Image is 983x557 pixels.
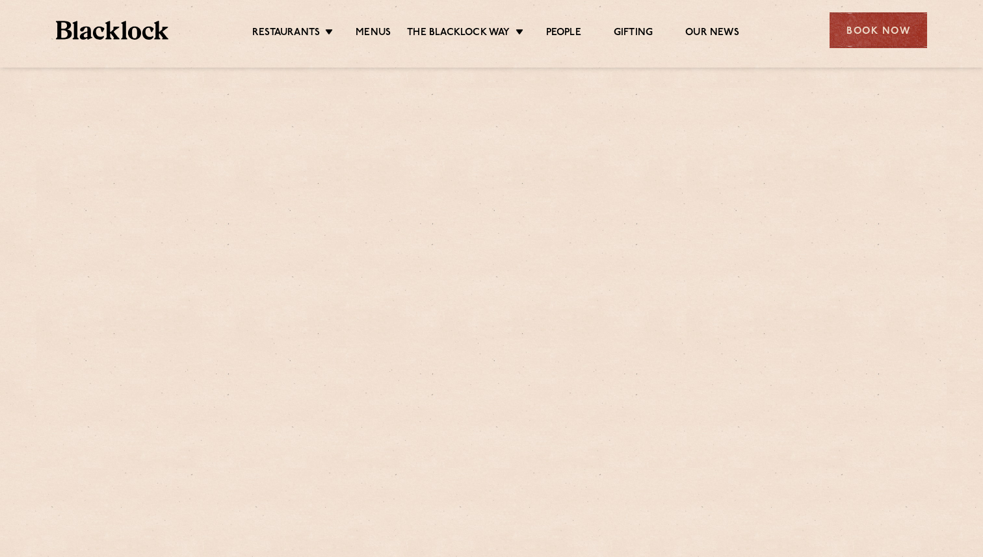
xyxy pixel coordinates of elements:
[830,12,927,48] div: Book Now
[56,21,168,40] img: BL_Textured_Logo-footer-cropped.svg
[407,27,510,41] a: The Blacklock Way
[356,27,391,41] a: Menus
[614,27,653,41] a: Gifting
[252,27,320,41] a: Restaurants
[685,27,739,41] a: Our News
[546,27,581,41] a: People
